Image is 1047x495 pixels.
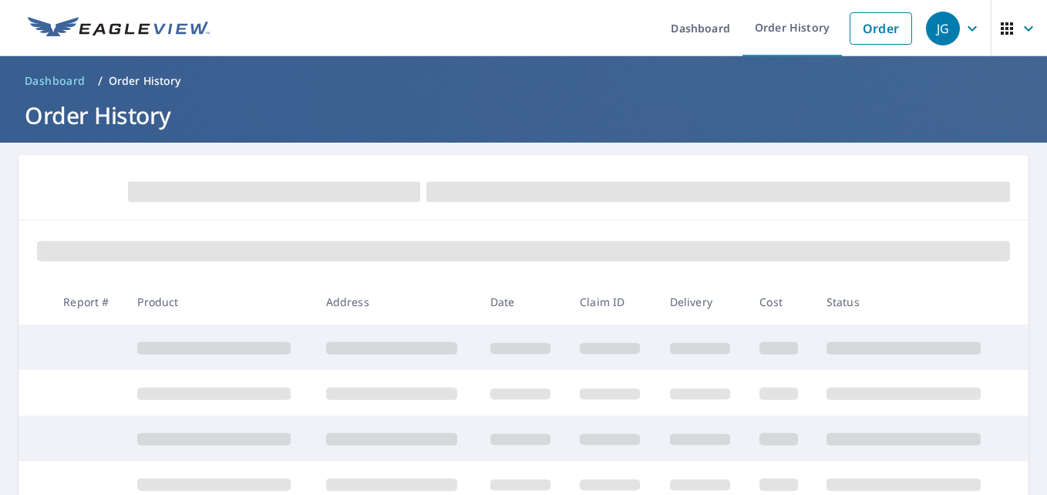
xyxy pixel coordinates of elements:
[98,72,103,90] li: /
[926,12,960,45] div: JG
[19,69,92,93] a: Dashboard
[567,279,658,325] th: Claim ID
[125,279,313,325] th: Product
[109,73,181,89] p: Order History
[51,279,125,325] th: Report #
[814,279,1002,325] th: Status
[19,99,1028,131] h1: Order History
[28,17,210,40] img: EV Logo
[658,279,748,325] th: Delivery
[478,279,568,325] th: Date
[314,279,478,325] th: Address
[19,69,1028,93] nav: breadcrumb
[850,12,912,45] a: Order
[25,73,86,89] span: Dashboard
[747,279,814,325] th: Cost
